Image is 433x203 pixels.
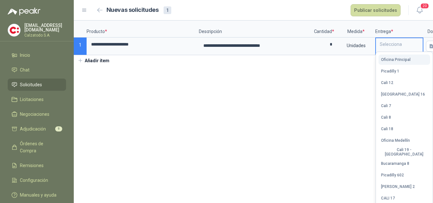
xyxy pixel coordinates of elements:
[378,124,430,134] button: Cali 18
[375,21,423,38] p: Entrega
[87,21,199,38] p: Producto
[381,127,393,131] div: Cali 18
[74,38,87,55] p: 1
[381,69,399,73] div: Picadilly 1
[376,38,423,50] div: Selecciona
[20,125,46,132] span: Adjudicación
[381,92,425,97] div: [GEOGRAPHIC_DATA] 16
[378,135,430,146] button: Oficina Medellín
[337,21,375,38] p: Medida
[381,57,411,62] div: Oficina Principal
[20,111,49,118] span: Negociaciones
[8,93,66,106] a: Licitaciones
[55,126,62,131] span: 9
[20,66,30,73] span: Chat
[381,80,393,85] div: Cali 12
[378,78,430,88] button: Cali 12
[24,23,66,32] p: [EMAIL_ADDRESS][DOMAIN_NAME]
[20,177,48,184] span: Configuración
[381,104,391,108] div: Cali 7
[8,123,66,135] a: Adjudicación9
[164,6,171,14] div: 1
[8,138,66,157] a: Órdenes de Compra
[381,184,415,189] div: [PERSON_NAME] 2
[378,101,430,111] button: Cali 7
[414,4,425,16] button: 20
[20,162,44,169] span: Remisiones
[378,66,430,76] button: Picadilly 1
[106,5,159,15] h2: Nuevas solicitudes
[378,112,430,123] button: Cali 8
[8,49,66,61] a: Inicio
[8,108,66,120] a: Negociaciones
[8,64,66,76] a: Chat
[8,159,66,172] a: Remisiones
[8,79,66,91] a: Solicitudes
[381,161,409,166] div: Bucaramanga 8
[311,21,337,38] p: Cantidad
[24,33,66,37] p: Calzatodo S.A.
[378,147,430,157] button: Cali 19 - [GEOGRAPHIC_DATA]
[20,140,60,154] span: Órdenes de Compra
[381,115,391,120] div: Cali 8
[20,191,56,199] span: Manuales y ayuda
[20,52,30,59] span: Inicio
[8,8,40,15] img: Logo peakr
[337,38,375,53] div: Unidades
[8,174,66,186] a: Configuración
[381,196,395,200] div: CALI 17
[8,189,66,201] a: Manuales y ayuda
[378,55,430,65] button: Oficina Principal
[381,138,410,143] div: Oficina Medellín
[420,3,429,9] span: 20
[199,21,311,38] p: Descripción
[378,182,430,192] button: [PERSON_NAME] 2
[351,4,401,16] button: Publicar solicitudes
[20,96,44,103] span: Licitaciones
[378,89,430,99] button: [GEOGRAPHIC_DATA] 16
[381,173,404,177] div: Picadilly 602
[8,24,20,36] img: Company Logo
[378,170,430,180] button: Picadilly 602
[20,81,42,88] span: Solicitudes
[74,55,113,66] button: Añadir ítem
[378,158,430,169] button: Bucaramanga 8
[381,148,428,156] div: Cali 19 - [GEOGRAPHIC_DATA]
